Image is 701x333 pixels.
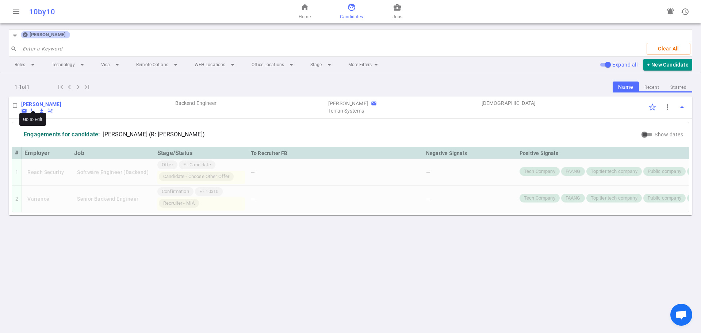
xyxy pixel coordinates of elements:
[328,100,368,107] div: Recruiter
[645,99,660,115] div: Click to Starred
[678,4,692,19] button: Open history
[521,168,558,175] span: Tech Company
[655,132,683,137] span: Show dates
[12,159,22,186] td: 1
[645,195,684,202] span: Public company
[12,147,22,159] th: #
[328,107,480,114] span: Agency
[645,168,684,175] span: Public company
[130,58,186,71] li: Remote Options
[666,7,675,16] span: notifications_active
[160,173,233,180] span: Candidate - Choose Other Offer
[371,101,377,106] span: email
[521,195,558,202] span: Tech Company
[563,168,583,175] span: FAANG
[29,7,231,16] div: 10by10
[663,4,678,19] a: Go to see announcements
[340,3,363,20] a: Candidates
[248,186,423,212] td: —
[11,46,17,52] span: search
[675,100,689,114] button: Toggle Expand/Collapse
[27,32,69,38] span: [PERSON_NAME]
[46,58,92,71] li: Technology
[371,101,377,106] button: Copy Recruiter email
[251,149,420,158] div: To Recruiter FB
[481,97,634,115] td: Visa
[9,58,43,71] li: Roles
[613,82,639,93] button: Name
[392,13,402,20] span: Jobs
[663,103,672,111] span: more_vert
[246,58,302,71] li: Office Locations
[426,195,514,203] div: —
[299,13,311,20] span: Home
[300,3,309,12] span: home
[563,195,583,202] span: FAANG
[19,113,46,126] div: Go to Edit
[12,186,22,212] td: 2
[342,58,386,71] li: More Filters
[681,7,689,16] span: history
[175,97,328,115] td: Roles
[393,3,402,12] span: business_center
[9,4,23,19] button: Open menu
[426,149,514,158] div: Negative Signals
[95,58,127,71] li: Visa
[634,97,692,115] td: Options
[159,162,176,169] span: Offer
[103,131,205,138] span: [PERSON_NAME] (R: [PERSON_NAME])
[612,62,637,68] span: Expand all
[639,83,665,92] button: Recent
[665,83,692,92] button: Starred
[154,147,248,159] th: Stage/Status
[189,58,243,71] li: WFH Locations
[426,169,514,176] div: —
[588,168,640,175] span: Top tier tech company
[304,58,340,71] li: Stage
[21,101,61,108] a: Go to Edit
[647,43,690,55] button: Clear All
[678,103,686,111] span: arrow_drop_up
[12,7,20,16] span: menu
[588,195,640,202] span: Top tier tech company
[299,3,311,20] a: Home
[22,147,71,159] th: Employer
[180,162,214,169] span: E - Candidate
[71,147,154,159] th: Job
[9,81,56,93] div: 1 - 1 of 1
[21,101,61,107] b: [PERSON_NAME]
[47,108,53,114] button: Withdraw candidate
[159,188,192,195] span: Confirmation
[643,59,692,71] button: + New Candidate
[670,304,692,326] div: Open chat
[47,108,53,114] span: remove_done
[392,3,402,20] a: Jobs
[196,188,221,195] span: E - 10x10
[340,13,363,20] span: Candidates
[160,200,198,207] span: Recruiter - MIA
[24,131,100,138] div: Engagements for candidate:
[248,159,423,186] td: —
[347,3,356,12] span: face
[12,33,18,38] span: filter_list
